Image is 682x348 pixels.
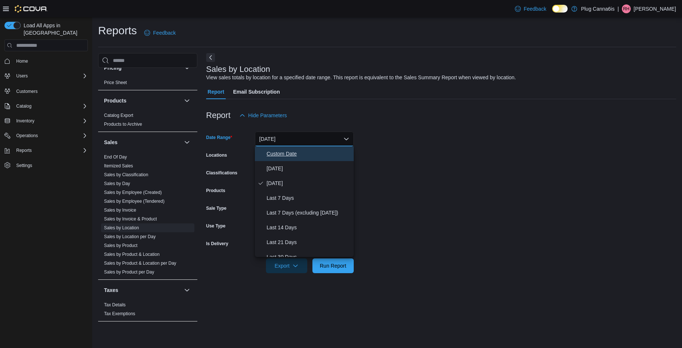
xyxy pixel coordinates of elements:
span: Catalog [13,102,88,111]
span: Home [13,56,88,66]
button: Settings [1,160,91,171]
h3: Sales [104,139,118,146]
span: Users [13,72,88,80]
a: Sales by Invoice & Product [104,216,157,222]
span: Email Subscription [233,84,280,99]
button: Sales [104,139,181,146]
button: Next [206,53,215,62]
span: Products to Archive [104,121,142,127]
span: Home [16,58,28,64]
a: Home [13,57,31,66]
div: Sales [98,153,197,279]
button: Pricing [104,64,181,72]
a: Sales by Employee (Created) [104,190,162,195]
span: Load All Apps in [GEOGRAPHIC_DATA] [21,22,88,36]
span: Last 21 Days [267,238,351,247]
a: End Of Day [104,154,127,160]
span: Sales by Invoice [104,207,136,213]
span: Price Sheet [104,80,127,86]
span: Sales by Day [104,181,130,187]
span: Report [208,84,224,99]
a: Sales by Location [104,225,139,230]
span: Tax Details [104,302,126,308]
span: Export [270,258,303,273]
span: Tax Exemptions [104,311,135,317]
span: Users [16,73,28,79]
button: Inventory [13,116,37,125]
span: RH [623,4,629,13]
div: Select listbox [255,146,354,257]
a: Itemized Sales [104,163,133,168]
button: Operations [1,130,91,141]
span: Last 14 Days [267,223,351,232]
a: Sales by Product & Location per Day [104,261,176,266]
span: Sales by Product [104,243,138,248]
a: Sales by Location per Day [104,234,156,239]
button: Run Report [312,258,354,273]
div: View sales totals by location for a specified date range. This report is equivalent to the Sales ... [206,74,516,81]
button: Products [183,96,191,105]
button: Taxes [183,286,191,295]
span: Feedback [153,29,176,36]
button: Catalog [13,102,34,111]
a: Catalog Export [104,113,133,118]
span: Reports [13,146,88,155]
button: Sales [183,138,191,147]
span: Sales by Product per Day [104,269,154,275]
button: Export [266,258,307,273]
span: Last 7 Days (excluding [DATE]) [267,208,351,217]
span: End Of Day [104,154,127,160]
button: Reports [1,145,91,156]
button: Hide Parameters [236,108,290,123]
span: Operations [16,133,38,139]
button: Catalog [1,101,91,111]
a: Customers [13,87,41,96]
span: Sales by Invoice & Product [104,216,157,222]
label: Date Range [206,135,232,140]
span: Inventory [13,116,88,125]
a: Sales by Product [104,243,138,248]
label: Use Type [206,223,225,229]
h1: Reports [98,23,137,38]
div: Products [98,111,197,132]
span: Inventory [16,118,34,124]
span: Customers [16,88,38,94]
span: Sales by Employee (Created) [104,189,162,195]
img: Cova [15,5,48,13]
button: Users [13,72,31,80]
span: Last 7 Days [267,194,351,202]
span: Sales by Classification [104,172,148,178]
a: Tax Details [104,302,126,307]
div: Ryan Hannaby [622,4,631,13]
span: Customers [13,86,88,95]
p: | [617,4,619,13]
button: Taxes [104,286,181,294]
h3: Report [206,111,231,120]
a: Feedback [512,1,549,16]
button: Inventory [1,116,91,126]
a: Sales by Employee (Tendered) [104,199,165,204]
a: Price Sheet [104,80,127,85]
span: Catalog [16,103,31,109]
h3: Pricing [104,64,121,72]
a: Feedback [141,25,179,40]
button: Customers [1,86,91,96]
h3: Sales by Location [206,65,270,74]
button: Operations [13,131,41,140]
span: Operations [13,131,88,140]
span: Run Report [320,262,346,269]
span: Sales by Location per Day [104,234,156,240]
a: Sales by Product & Location [104,252,160,257]
div: Taxes [98,300,197,321]
a: Sales by Product per Day [104,269,154,275]
button: Users [1,71,91,81]
span: Sales by Product & Location [104,251,160,257]
a: Sales by Day [104,181,130,186]
a: Sales by Invoice [104,208,136,213]
label: Is Delivery [206,241,228,247]
label: Locations [206,152,227,158]
a: Settings [13,161,35,170]
span: Custom Date [267,149,351,158]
